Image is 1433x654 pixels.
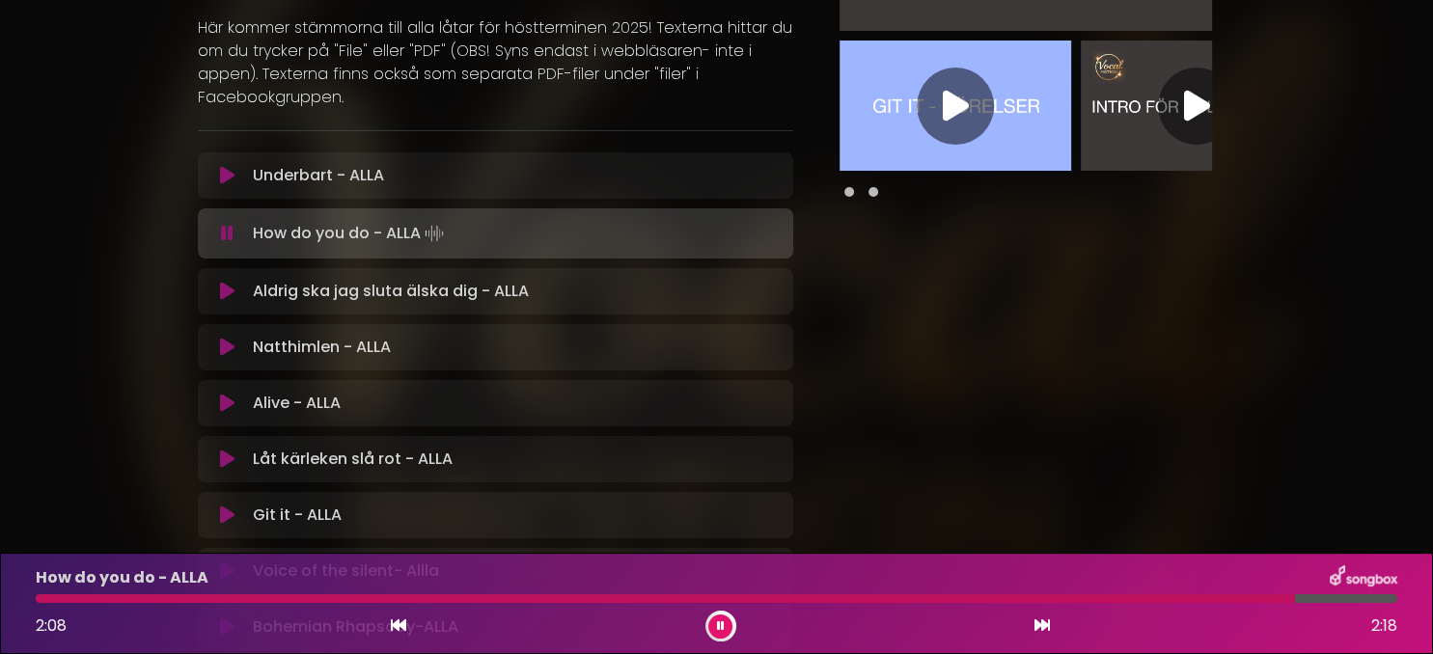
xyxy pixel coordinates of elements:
[253,220,448,247] p: How do you do - ALLA
[253,504,342,527] p: Git it - ALLA
[253,448,453,471] p: Låt kärleken slå rot - ALLA
[1330,565,1397,590] img: songbox-logo-white.png
[36,566,208,589] p: How do you do - ALLA
[1371,614,1397,638] span: 2:18
[253,336,391,359] p: Natthimlen - ALLA
[1081,41,1312,171] img: Video Thumbnail
[421,220,448,247] img: waveform4.gif
[198,16,794,109] p: Här kommer stämmorna till alla låtar för höstterminen 2025! Texterna hittar du om du trycker på "...
[253,392,341,415] p: Alive - ALLA
[253,280,529,303] p: Aldrig ska jag sluta älska dig - ALLA
[253,164,384,187] p: Underbart - ALLA
[840,41,1071,171] img: Video Thumbnail
[36,614,67,637] span: 2:08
